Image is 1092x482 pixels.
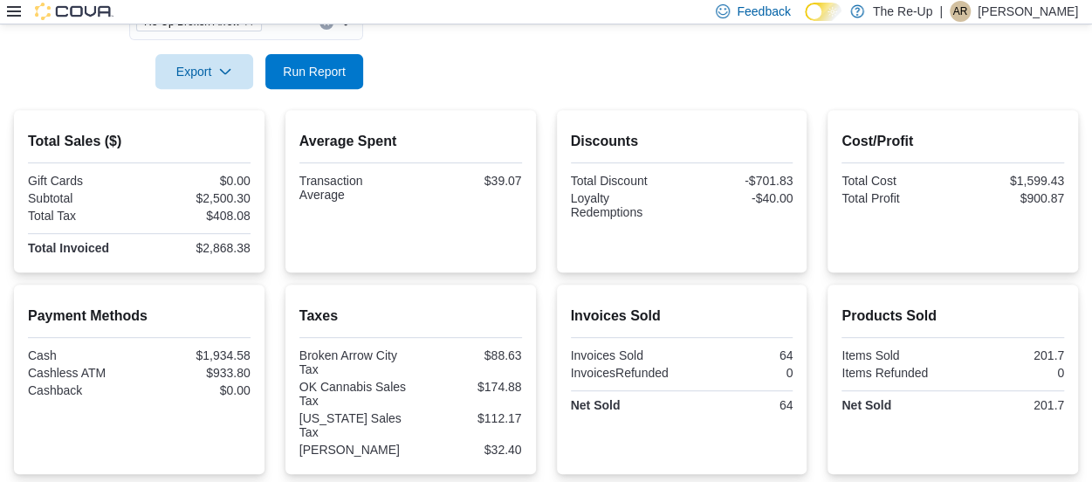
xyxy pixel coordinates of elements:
div: 64 [685,348,793,362]
div: $2,500.30 [142,191,250,205]
div: Broken Arrow City Tax [299,348,407,376]
div: $900.87 [957,191,1064,205]
div: $408.08 [142,209,250,223]
button: Run Report [265,54,363,89]
div: $0.00 [142,174,250,188]
img: Cova [35,3,113,20]
strong: Net Sold [841,398,891,412]
div: Aaron Remington [950,1,971,22]
div: Invoices Sold [571,348,678,362]
strong: Net Sold [571,398,621,412]
div: $2,868.38 [142,241,250,255]
p: The Re-Up [873,1,932,22]
div: $933.80 [142,366,250,380]
div: 0 [685,366,793,380]
h2: Taxes [299,306,522,327]
h2: Discounts [571,131,793,152]
h2: Products Sold [841,306,1064,327]
h2: Average Spent [299,131,522,152]
div: InvoicesRefunded [571,366,678,380]
div: Total Tax [28,209,135,223]
div: 201.7 [957,398,1064,412]
div: -$701.83 [685,174,793,188]
div: Total Cost [841,174,949,188]
div: Items Sold [841,348,949,362]
h2: Payment Methods [28,306,251,327]
div: [PERSON_NAME] [299,443,407,457]
div: Cashback [28,383,135,397]
div: OK Cannabis Sales Tax [299,380,407,408]
div: Items Refunded [841,366,949,380]
div: Loyalty Redemptions [571,191,678,219]
div: $174.88 [414,380,521,394]
span: Run Report [283,63,346,80]
span: Dark Mode [805,21,806,22]
div: Total Profit [841,191,949,205]
div: $112.17 [414,411,521,425]
div: Total Discount [571,174,678,188]
p: [PERSON_NAME] [978,1,1078,22]
div: Gift Cards [28,174,135,188]
div: $88.63 [414,348,521,362]
div: 201.7 [957,348,1064,362]
div: 0 [957,366,1064,380]
div: Transaction Average [299,174,407,202]
div: $1,934.58 [142,348,250,362]
input: Dark Mode [805,3,841,21]
div: Subtotal [28,191,135,205]
div: [US_STATE] Sales Tax [299,411,407,439]
div: $0.00 [142,383,250,397]
h2: Cost/Profit [841,131,1064,152]
div: $39.07 [414,174,521,188]
h2: Total Sales ($) [28,131,251,152]
span: Feedback [737,3,790,20]
div: Cash [28,348,135,362]
div: 64 [685,398,793,412]
div: $1,599.43 [957,174,1064,188]
strong: Total Invoiced [28,241,109,255]
div: $32.40 [414,443,521,457]
span: AR [953,1,968,22]
div: -$40.00 [685,191,793,205]
h2: Invoices Sold [571,306,793,327]
button: Export [155,54,253,89]
span: Export [166,54,243,89]
div: Cashless ATM [28,366,135,380]
p: | [939,1,943,22]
